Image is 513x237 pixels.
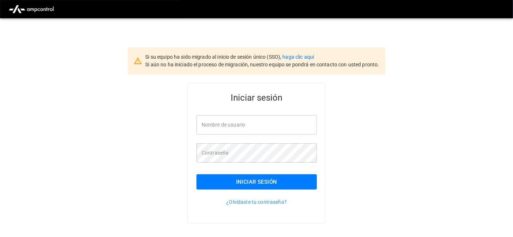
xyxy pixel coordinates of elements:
span: Si su equipo ha sido migrado al inicio de sesión único (SSO), [145,54,282,60]
h5: Iniciar sesión [196,92,317,104]
p: ¿Olvidaste tu contraseña? [196,198,317,206]
button: Iniciar sesión [196,174,317,190]
a: haga clic aquí [283,54,314,60]
span: Si aún no ha iniciado el proceso de migración, nuestro equipo se pondrá en contacto con usted pro... [145,62,379,67]
img: ampcontrol.io logo [6,2,57,16]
